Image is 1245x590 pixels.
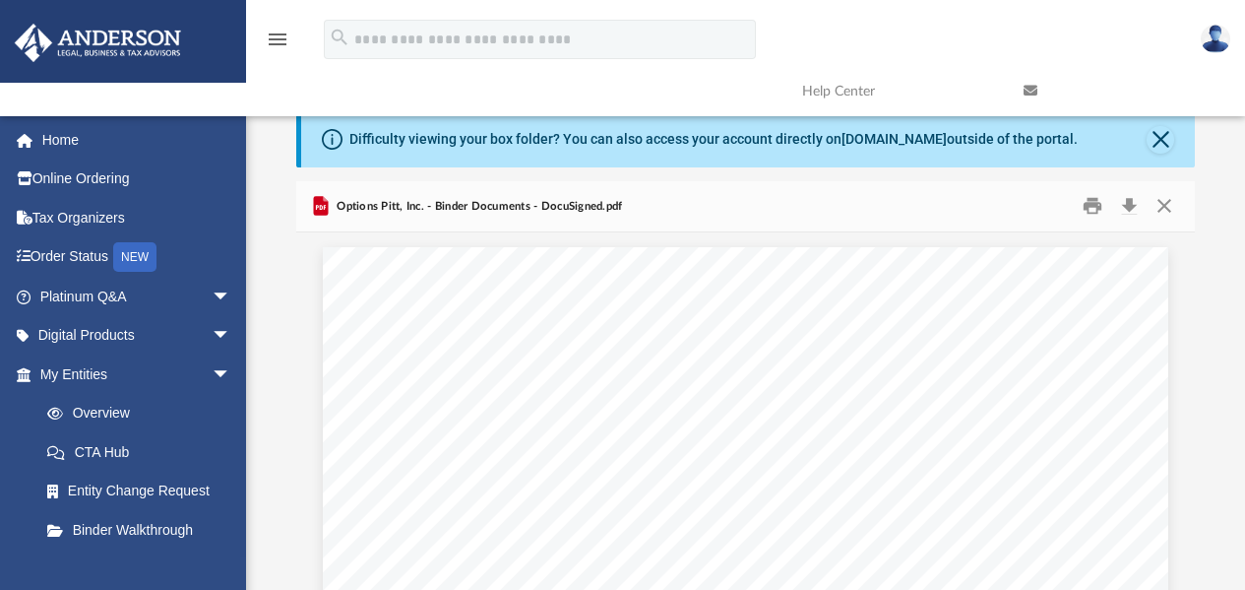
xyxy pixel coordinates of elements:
[28,472,261,511] a: Entity Change Request
[28,510,261,550] a: Binder Walkthrough
[485,557,562,572] span: [US_STATE]
[1147,126,1174,154] button: Close
[14,355,261,394] a: My Entitiesarrow_drop_down
[212,316,251,357] span: arrow_drop_down
[841,131,947,147] a: [DOMAIN_NAME]
[14,316,261,356] a: Digital Productsarrow_drop_down
[28,394,261,433] a: Overview
[113,242,156,272] div: NEW
[1201,25,1230,53] img: User Pic
[212,277,251,317] span: arrow_drop_down
[28,550,251,589] a: My Blueprint
[1111,191,1147,222] button: Download
[14,277,261,316] a: Platinum Q&Aarrow_drop_down
[1147,191,1182,222] button: Close
[349,129,1078,150] div: Difficulty viewing your box folder? You can also access your account directly on outside of the p...
[9,24,187,62] img: Anderson Advisors Platinum Portal
[1073,191,1112,222] button: Print
[14,198,261,237] a: Tax Organizers
[477,557,481,572] span: ,
[14,160,261,199] a: Online Ordering
[28,432,261,472] a: CTA Hub
[422,557,477,572] span: Jefferson
[14,120,261,160] a: Home
[266,37,289,51] a: menu
[329,27,350,48] i: search
[346,262,691,273] span: Docusign Envelope ID: 708DADA0-5A0A-4F35-8FD3-15B78F8D7EC8
[537,557,576,572] span: 30549
[14,237,261,278] a: Order StatusNEW
[787,52,1009,130] a: Help Center
[528,523,789,538] span: and [PERSON_NAME] [PERSON_NAME]
[212,355,251,395] span: arrow_drop_down
[333,198,623,216] span: Options Pitt, Inc. - Binder Documents - DocuSigned.pdf
[422,523,531,538] span: [PERSON_NAME]
[422,540,668,555] span: [STREET_ADDRESS][PERSON_NAME]
[266,28,289,51] i: menu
